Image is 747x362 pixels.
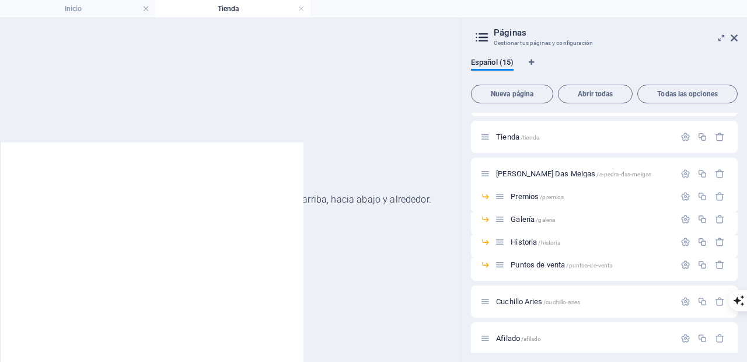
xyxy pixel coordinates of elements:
[697,237,707,247] div: Duplicar
[511,260,612,269] span: Puntos de venta
[697,169,707,179] div: Duplicar
[697,333,707,343] div: Duplicar
[680,169,690,179] div: Configuración
[494,27,738,38] h2: Páginas
[697,192,707,201] div: Duplicar
[496,169,651,178] span: [PERSON_NAME] Das Meigas
[493,170,675,177] div: [PERSON_NAME] Das Meigas/a-pedra-das-meigas
[697,260,707,270] div: Duplicar
[715,333,725,343] div: Eliminar
[471,85,553,103] button: Nueva página
[493,298,675,305] div: Cuchillo Aries/cuchillo-aries
[566,262,612,269] span: /puntos-de-venta
[493,133,675,141] div: Tienda/tienda
[596,171,651,177] span: /a-pedra-das-meigas
[697,132,707,142] div: Duplicar
[536,217,555,223] span: /galeria
[521,134,539,141] span: /tienda
[511,238,560,246] span: Historia
[496,334,541,343] span: Haz clic para abrir la página
[715,132,725,142] div: Eliminar
[507,238,675,246] div: Historia/historia
[538,239,560,246] span: /historia
[680,237,690,247] div: Configuración
[155,2,310,15] h4: Tienda
[476,90,548,98] span: Nueva página
[643,90,732,98] span: Todas las opciones
[715,237,725,247] div: Eliminar
[697,297,707,307] div: Duplicar
[558,85,633,103] button: Abrir todas
[471,55,514,72] span: Español (15)
[471,58,738,80] div: Pestañas de idiomas
[680,260,690,270] div: Configuración
[540,194,564,200] span: /premios
[680,132,690,142] div: Configuración
[563,90,627,98] span: Abrir todas
[511,192,564,201] span: Premios
[521,336,541,342] span: /afilado
[493,335,675,342] div: Afilado/afilado
[680,192,690,201] div: Configuración
[496,297,580,306] span: Haz clic para abrir la página
[680,214,690,224] div: Configuración
[496,133,539,141] span: Tienda
[507,193,675,200] div: Premios/premios
[715,169,725,179] div: Eliminar
[697,214,707,224] div: Duplicar
[511,215,555,224] span: Galería
[494,38,714,48] h3: Gestionar tus páginas y configuración
[715,192,725,201] div: Eliminar
[637,85,738,103] button: Todas las opciones
[680,333,690,343] div: Configuración
[715,297,725,307] div: Eliminar
[715,214,725,224] div: Eliminar
[543,299,580,305] span: /cuchillo-aries
[507,261,675,269] div: Puntos de venta/puntos-de-venta
[507,215,675,223] div: Galería/galeria
[715,260,725,270] div: Eliminar
[680,297,690,307] div: Configuración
